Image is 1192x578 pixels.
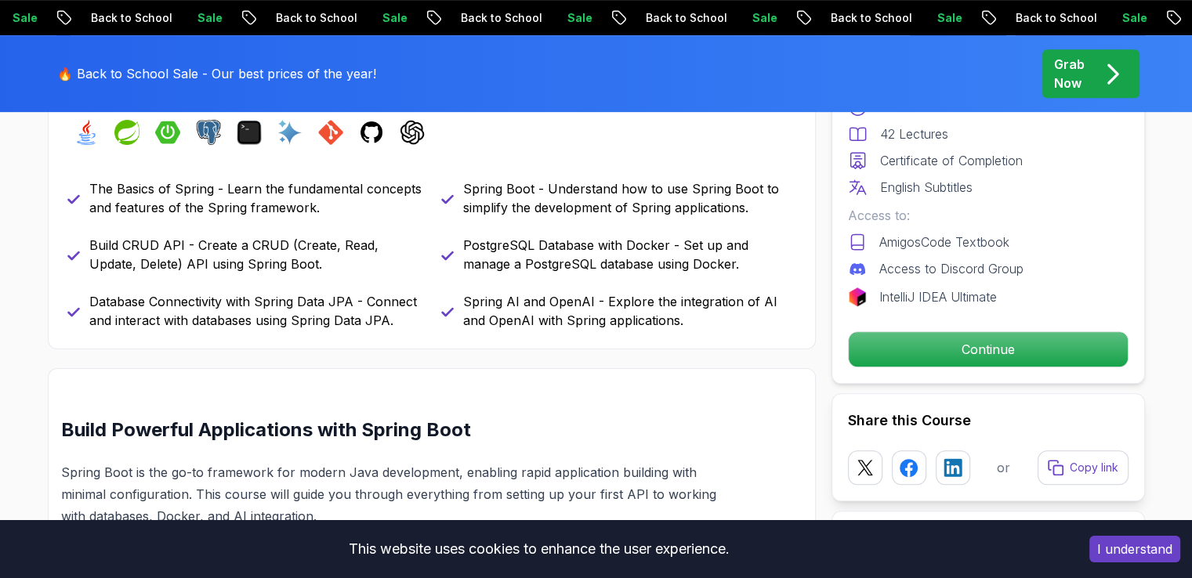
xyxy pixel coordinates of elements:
p: Sale [549,10,599,26]
p: The Basics of Spring - Learn the fundamental concepts and features of the Spring framework. [89,179,422,217]
img: terminal logo [237,120,262,145]
p: Sale [918,10,969,26]
img: git logo [318,120,343,145]
p: English Subtitles [880,178,973,197]
p: Sale [734,10,784,26]
p: Spring AI and OpenAI - Explore the integration of AI and OpenAI with Spring applications. [463,292,796,330]
img: jetbrains logo [848,287,867,306]
p: Continue [849,332,1128,367]
p: Grab Now [1054,55,1085,92]
p: Spring Boot is the go-to framework for modern Java development, enabling rapid application buildi... [61,461,728,527]
p: Sale [364,10,414,26]
p: PostgreSQL Database with Docker - Set up and manage a PostgreSQL database using Docker. [463,236,796,273]
p: Access to: [848,206,1129,225]
img: ai logo [277,120,303,145]
p: Sale [179,10,229,26]
img: github logo [359,120,384,145]
p: AmigosCode Textbook [879,233,1009,251]
button: Continue [848,331,1129,367]
img: postgres logo [196,120,221,145]
p: Certificate of Completion [880,151,1023,170]
p: Database Connectivity with Spring Data JPA - Connect and interact with databases using Spring Dat... [89,292,422,330]
p: Spring Boot - Understand how to use Spring Boot to simplify the development of Spring applications. [463,179,796,217]
button: Accept cookies [1089,536,1180,562]
p: IntelliJ IDEA Ultimate [879,287,997,306]
p: Back to School [257,10,364,26]
h2: Share this Course [848,410,1129,432]
img: chatgpt logo [400,120,425,145]
p: Access to Discord Group [879,259,1024,278]
img: spring-boot logo [155,120,180,145]
p: Back to School [627,10,734,26]
p: Back to School [72,10,179,26]
p: 🔥 Back to School Sale - Our best prices of the year! [57,64,376,83]
h2: Build Powerful Applications with Spring Boot [61,417,728,443]
button: Copy link [1038,450,1129,485]
img: java logo [74,120,99,145]
div: This website uses cookies to enhance the user experience. [12,532,1066,566]
p: Build CRUD API - Create a CRUD (Create, Read, Update, Delete) API using Spring Boot. [89,236,422,273]
img: spring logo [114,120,139,145]
p: Back to School [442,10,549,26]
p: Back to School [812,10,918,26]
p: Sale [1103,10,1154,26]
p: Back to School [997,10,1103,26]
p: Copy link [1070,460,1118,475]
p: or [997,458,1010,477]
p: 42 Lectures [880,125,948,143]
